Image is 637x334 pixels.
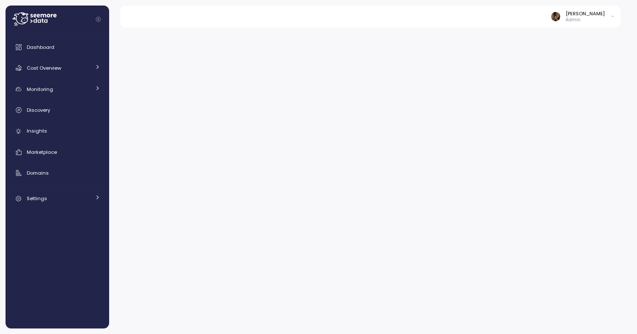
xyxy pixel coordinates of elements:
[9,164,106,181] a: Domains
[566,10,605,17] div: [PERSON_NAME]
[27,44,54,51] span: Dashboard
[27,195,47,202] span: Settings
[566,17,605,23] p: Admin
[9,102,106,119] a: Discovery
[9,39,106,56] a: Dashboard
[9,59,106,76] a: Cost Overview
[9,144,106,161] a: Marketplace
[27,127,47,134] span: Insights
[9,81,106,98] a: Monitoring
[9,123,106,140] a: Insights
[27,107,50,113] span: Discovery
[9,190,106,207] a: Settings
[27,86,53,93] span: Monitoring
[27,149,57,156] span: Marketplace
[27,65,61,71] span: Cost Overview
[27,170,49,176] span: Domains
[93,16,104,23] button: Collapse navigation
[551,12,560,21] img: ACg8ocLFKfaHXE38z_35D9oG4qLrdLeB_OJFy4BOGq8JL8YSOowJeg=s96-c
